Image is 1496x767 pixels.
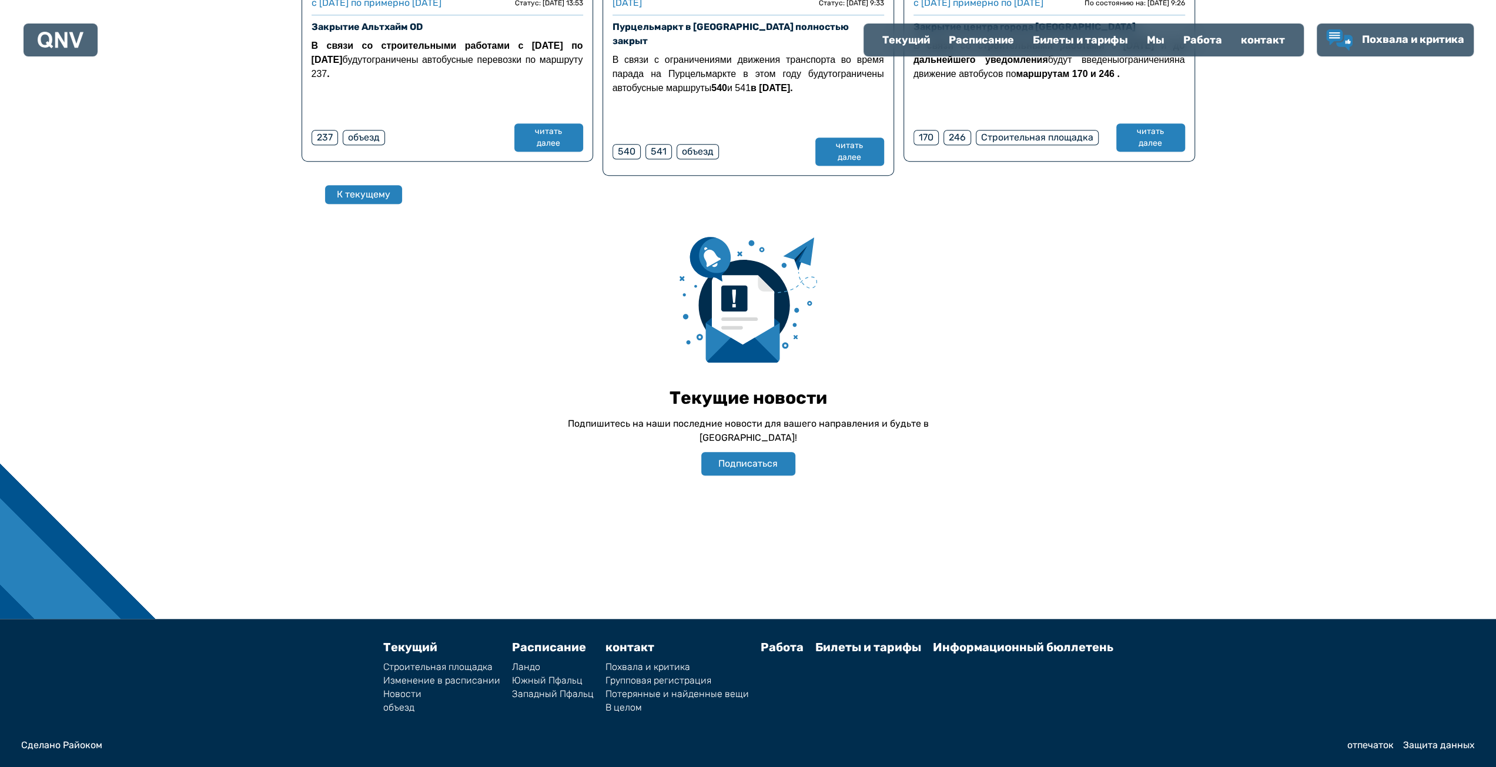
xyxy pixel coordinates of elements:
font: читать далее [1137,126,1164,148]
a: Изменение в расписании [383,676,500,685]
font: Подписаться [718,458,778,469]
a: Информационный бюллетень [933,640,1113,654]
a: Текущий [383,640,437,654]
button: Подписаться [701,452,795,475]
font: Южный Пфальц [512,675,583,686]
font: ограничения [1119,55,1174,65]
button: читать далее [1116,123,1185,152]
a: контакт [1231,25,1294,55]
a: Строительная площадка [383,662,500,672]
font: читать далее [535,126,562,148]
button: К текущему [325,185,402,204]
a: Похвала и критика [605,662,749,672]
a: Ландо [512,662,594,672]
a: Билеты и тарифы [815,640,921,654]
font: . [790,83,792,93]
font: Ландо [512,661,540,672]
font: Строительная площадка [981,132,1093,143]
a: отпечаток [1347,741,1394,750]
font: 541 [651,146,667,157]
a: контакт [605,640,654,654]
a: Новости [383,689,500,699]
font: К текущему [337,189,390,200]
font: Строительная площадка [383,661,493,672]
a: Билеты и тарифы [1023,25,1137,55]
font: . [327,69,329,79]
a: Сделано Райоком [21,741,1338,750]
font: Текущий [882,34,930,46]
font: Работа [1183,34,1222,46]
a: Южный Пфальц [512,676,594,685]
font: объезд [682,146,714,157]
font: 170 [919,132,933,143]
font: Похвала и критика [1362,33,1464,46]
a: Закрытие центра города [GEOGRAPHIC_DATA] [913,21,1136,32]
a: Групповая регистрация [605,676,749,685]
font: Мы [1147,34,1164,46]
a: Расписание [512,640,586,654]
img: информационный бюллетень [680,237,817,363]
a: Расписание [939,25,1023,55]
font: Западный Пфальц [512,688,594,699]
font: Билеты и тарифы [1033,34,1128,46]
a: Защита данных [1403,741,1475,750]
img: Логотип QNV [38,32,83,48]
font: будут введены [1047,55,1119,65]
a: В целом [605,703,749,712]
a: объезд [383,703,500,712]
a: Мы [1137,25,1174,55]
font: В связи со строительными работами с [DATE] и до дальнейшего уведомления [913,41,1185,65]
font: 246 [949,132,966,143]
a: Работа [1174,25,1231,55]
font: контакт [1241,34,1285,46]
font: 237 [317,132,333,143]
a: Похвала и критика [1326,29,1464,51]
font: В связи со строительными работами с [DATE] по [DATE] [312,41,583,65]
font: объезд [383,702,414,713]
a: Закрытие Альтхайм OD [312,21,423,32]
font: Защита данных [1403,739,1475,751]
font: 540 [618,146,635,157]
font: объезд [348,132,380,143]
font: маршрутам 170 и 246 . [1016,69,1119,79]
font: Потерянные и найденные вещи [605,688,749,699]
font: и 541 [727,83,751,93]
font: В целом [605,702,642,713]
font: Текущие новости [670,387,827,408]
a: Потерянные и найденные вещи [605,689,749,699]
font: Подпишитесь на наши последние новости для вашего направления и будьте в [GEOGRAPHIC_DATA]! [568,418,929,443]
a: Западный Пфальц [512,689,594,699]
font: отпечаток [1347,739,1394,751]
font: 540 [711,83,727,93]
font: Расписание [949,34,1014,46]
font: будут [343,55,367,65]
font: в [DATE] [751,83,790,93]
a: Текущий [873,25,939,55]
a: Пурцельмаркт в [GEOGRAPHIC_DATA] полностью закрыт [613,21,849,46]
font: Сделано Райоком [21,739,102,751]
font: читать далее [836,140,863,162]
font: Изменение в расписании [383,675,500,686]
button: читать далее [815,138,884,166]
button: читать далее [514,123,583,152]
a: Работа [761,640,804,654]
a: Логотип QNV [38,28,83,52]
font: ограничены автобусные маршруты [613,69,884,93]
font: В связи с ограничениями движения транспорта во время парада на Пурцельмаркте в этом году будут [613,55,884,79]
font: на движение автобусов по [913,55,1185,79]
font: Похвала и критика [605,661,690,672]
font: ограничены автобусные перевозки по маршруту 237 [312,55,583,79]
font: Новости [383,688,421,699]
